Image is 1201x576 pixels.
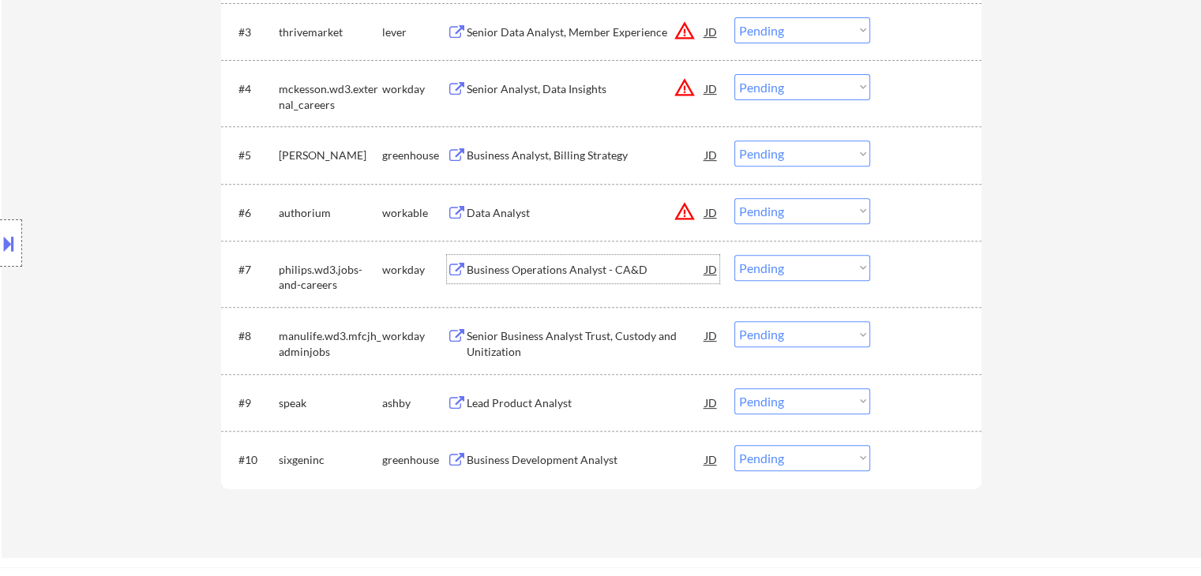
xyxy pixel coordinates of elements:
div: philips.wd3.jobs-and-careers [279,262,382,293]
div: manulife.wd3.mfcjh_adminjobs [279,328,382,359]
div: Business Analyst, Billing Strategy [467,148,705,163]
div: Senior Business Analyst Trust, Custody and Unitization [467,328,705,359]
div: [PERSON_NAME] [279,148,382,163]
div: JD [704,445,719,473]
div: JD [704,321,719,350]
div: sixgeninc [279,452,382,468]
div: greenhouse [382,452,447,468]
div: #10 [238,452,266,468]
div: JD [704,198,719,226]
div: workday [382,81,447,97]
div: JD [704,388,719,417]
div: JD [704,74,719,103]
div: ashby [382,395,447,411]
div: workable [382,205,447,221]
button: warning_amber [674,200,696,223]
div: authorium [279,205,382,221]
div: JD [704,140,719,169]
div: JD [704,255,719,283]
div: Data Analyst [467,205,705,221]
div: thrivemarket [279,24,382,40]
div: #9 [238,395,266,411]
div: Business Operations Analyst - CA&D [467,262,705,278]
div: Senior Analyst, Data Insights [467,81,705,97]
button: warning_amber [674,20,696,42]
div: #4 [238,81,266,97]
div: workday [382,328,447,344]
div: Lead Product Analyst [467,395,705,411]
div: Business Development Analyst [467,452,705,468]
div: mckesson.wd3.external_careers [279,81,382,112]
div: Senior Data Analyst, Member Experience [467,24,705,40]
div: greenhouse [382,148,447,163]
button: warning_amber [674,77,696,99]
div: #3 [238,24,266,40]
div: lever [382,24,447,40]
div: workday [382,262,447,278]
div: JD [704,17,719,46]
div: speak [279,395,382,411]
